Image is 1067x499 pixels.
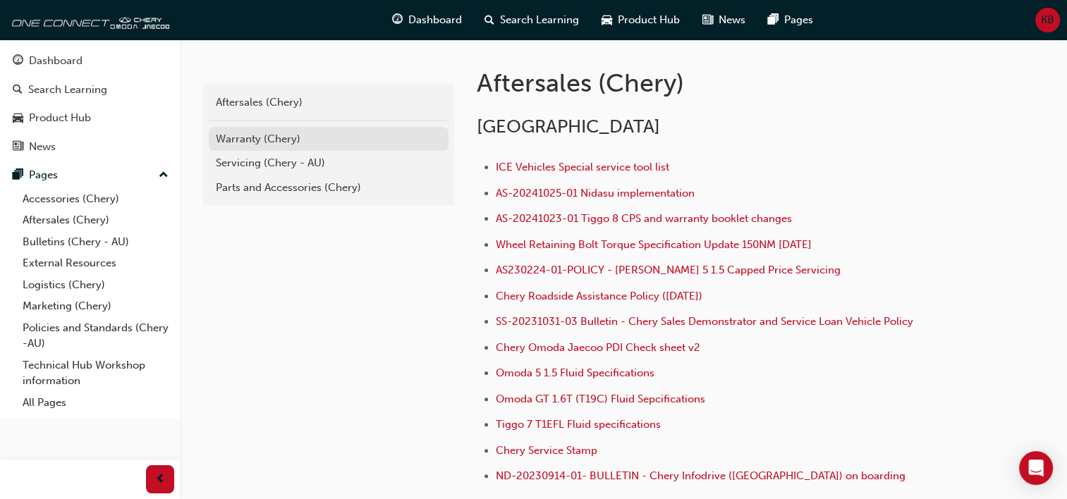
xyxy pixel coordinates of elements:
a: Aftersales (Chery) [209,90,449,115]
a: Chery Omoda Jaecoo PDI Check sheet v2 [496,341,700,354]
a: AS-20241025-01 Nidasu implementation [496,187,695,199]
span: search-icon [484,11,494,29]
a: Dashboard [6,48,174,74]
a: Policies and Standards (Chery -AU) [17,317,174,355]
a: News [6,134,174,160]
div: Warranty (Chery) [216,131,441,147]
button: Pages [6,162,174,188]
div: Product Hub [29,110,91,126]
a: Omoda 5 1.5 Fluid Specifications [496,366,654,379]
button: KB [1035,8,1060,32]
div: Pages [29,167,58,183]
div: Aftersales (Chery) [216,94,441,111]
div: Open Intercom Messenger [1019,451,1053,485]
a: Servicing (Chery - AU) [209,151,449,175]
span: up-icon [159,166,169,185]
a: Chery Service Stamp [496,444,597,457]
a: ICE Vehicles Special service tool list [496,161,669,173]
span: Search Learning [500,12,579,28]
a: Omoda GT 1.6T (T19C) Fluid Sepcifications [496,393,705,405]
a: Parts and Accessories (Chery) [209,175,449,200]
span: car-icon [602,11,612,29]
div: Servicing (Chery - AU) [216,155,441,171]
button: DashboardSearch LearningProduct HubNews [6,45,174,162]
a: car-iconProduct Hub [590,6,691,35]
span: News [719,12,745,28]
span: pages-icon [13,169,23,182]
span: [GEOGRAPHIC_DATA] [477,116,660,137]
a: AS-20241023-01 Tiggo 8 CPS and warranty booklet changes [496,212,792,225]
a: Search Learning [6,77,174,103]
a: External Resources [17,252,174,274]
a: Logistics (Chery) [17,274,174,296]
div: Search Learning [28,82,107,98]
span: prev-icon [155,471,166,488]
a: Accessories (Chery) [17,188,174,210]
span: KB [1041,12,1054,28]
a: pages-iconPages [757,6,824,35]
a: Chery Roadside Assistance Policy ([DATE]) [496,290,702,302]
span: guage-icon [392,11,403,29]
span: guage-icon [13,55,23,68]
span: Dashboard [408,12,462,28]
img: oneconnect [7,6,169,34]
h1: Aftersales (Chery) [477,68,939,99]
a: Warranty (Chery) [209,127,449,152]
span: news-icon [13,141,23,154]
span: car-icon [13,112,23,125]
a: Tiggo 7 T1EFL Fluid specifications [496,418,661,431]
a: Wheel Retaining Bolt Torque Specification Update 150NM [DATE] [496,238,812,251]
div: Dashboard [29,53,83,69]
a: Aftersales (Chery) [17,209,174,231]
span: Product Hub [618,12,680,28]
a: Product Hub [6,105,174,131]
a: guage-iconDashboard [381,6,473,35]
span: pages-icon [768,11,779,29]
div: News [29,139,56,155]
a: Technical Hub Workshop information [17,355,174,392]
a: SS-20231031-03 Bulletin - Chery Sales Demonstrator and Service Loan Vehicle Policy [496,315,913,328]
span: search-icon [13,84,23,97]
a: AS230224-01-POLICY - [PERSON_NAME] 5 1.5 Capped Price Servicing [496,264,841,276]
a: Marketing (Chery) [17,295,174,317]
a: news-iconNews [691,6,757,35]
span: news-icon [702,11,713,29]
div: Parts and Accessories (Chery) [216,180,441,196]
span: Pages [784,12,813,28]
a: Bulletins (Chery - AU) [17,231,174,253]
a: All Pages [17,392,174,414]
a: ND-20230914-01- BULLETIN - Chery Infodrive ([GEOGRAPHIC_DATA]) on boarding [496,469,906,482]
a: search-iconSearch Learning [473,6,590,35]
